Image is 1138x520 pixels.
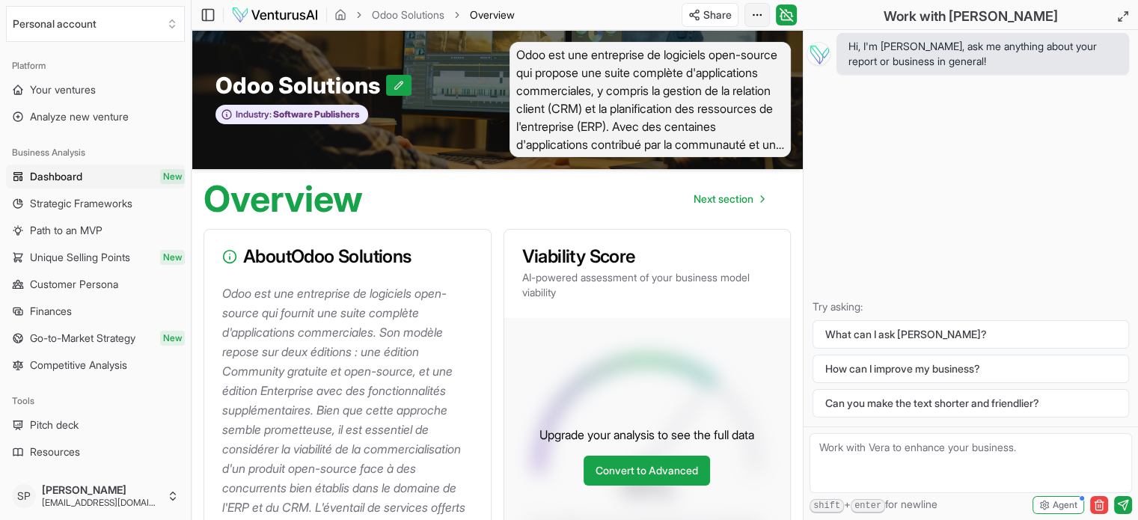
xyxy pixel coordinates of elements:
[372,7,444,22] a: Odoo Solutions
[6,141,185,165] div: Business Analysis
[6,78,185,102] a: Your ventures
[682,184,776,214] nav: pagination
[6,245,185,269] a: Unique Selling PointsNew
[470,7,515,22] span: Overview
[813,320,1129,349] button: What can I ask [PERSON_NAME]?
[6,105,185,129] a: Analyze new venture
[231,6,319,24] img: logo
[6,54,185,78] div: Platform
[6,413,185,437] a: Pitch deck
[851,499,885,513] kbd: enter
[30,109,129,124] span: Analyze new venture
[6,6,185,42] button: Select an organization
[1033,496,1084,514] button: Agent
[884,6,1058,27] h2: Work with [PERSON_NAME]
[813,355,1129,383] button: How can I improve my business?
[584,456,710,486] a: Convert to Advanced
[30,82,96,97] span: Your ventures
[6,326,185,350] a: Go-to-Market StrategyNew
[813,389,1129,417] button: Can you make the text shorter and friendlier?
[694,192,753,207] span: Next section
[30,417,79,432] span: Pitch deck
[215,72,386,99] span: Odoo Solutions
[30,169,82,184] span: Dashboard
[30,223,103,238] span: Path to an MVP
[6,218,185,242] a: Path to an MVP
[30,250,130,265] span: Unique Selling Points
[334,7,515,22] nav: breadcrumb
[30,331,135,346] span: Go-to-Market Strategy
[703,7,732,22] span: Share
[813,299,1129,314] p: Try asking:
[810,497,937,513] span: + for newline
[30,444,80,459] span: Resources
[6,272,185,296] a: Customer Persona
[30,196,132,211] span: Strategic Frameworks
[810,499,844,513] kbd: shift
[510,42,792,157] span: Odoo est une entreprise de logiciels open-source qui propose une suite complète d'applications co...
[6,353,185,377] a: Competitive Analysis
[539,426,754,444] p: Upgrade your analysis to see the full data
[522,248,773,266] h3: Viability Score
[204,181,363,217] h1: Overview
[6,299,185,323] a: Finances
[42,497,161,509] span: [EMAIL_ADDRESS][DOMAIN_NAME]
[215,105,368,125] button: Industry:Software Publishers
[42,483,161,497] span: [PERSON_NAME]
[160,169,185,184] span: New
[30,358,127,373] span: Competitive Analysis
[30,304,72,319] span: Finances
[807,42,830,66] img: Vera
[30,277,118,292] span: Customer Persona
[6,478,185,514] button: SP[PERSON_NAME][EMAIL_ADDRESS][DOMAIN_NAME]
[6,165,185,189] a: DashboardNew
[522,270,773,300] p: AI-powered assessment of your business model viability
[6,440,185,464] a: Resources
[272,108,360,120] span: Software Publishers
[236,108,272,120] span: Industry:
[1053,499,1077,511] span: Agent
[222,248,473,266] h3: About Odoo Solutions
[6,389,185,413] div: Tools
[682,3,738,27] button: Share
[160,331,185,346] span: New
[848,39,1117,69] span: Hi, I'm [PERSON_NAME], ask me anything about your report or business in general!
[160,250,185,265] span: New
[6,192,185,215] a: Strategic Frameworks
[682,184,776,214] a: Go to next page
[12,484,36,508] span: SP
